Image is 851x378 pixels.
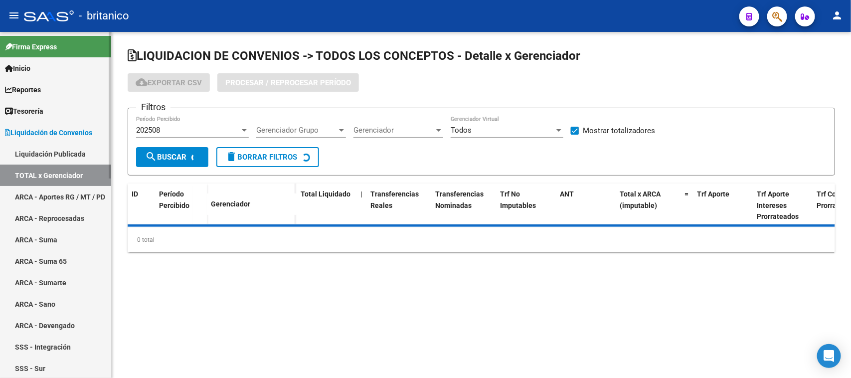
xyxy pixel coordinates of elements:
[693,184,753,227] datatable-header-cell: Trf Aporte
[451,126,472,135] span: Todos
[500,190,536,209] span: Trf No Imputables
[225,153,297,162] span: Borrar Filtros
[301,190,350,198] span: Total Liquidado
[207,193,297,215] datatable-header-cell: Gerenciador
[360,190,362,198] span: |
[697,190,729,198] span: Trf Aporte
[583,125,655,137] span: Mostrar totalizadores
[831,9,843,21] mat-icon: person
[5,41,57,52] span: Firma Express
[136,78,202,87] span: Exportar CSV
[297,184,356,227] datatable-header-cell: Total Liquidado
[211,200,250,208] span: Gerenciador
[217,73,359,92] button: Procesar / Reprocesar período
[136,126,160,135] span: 202508
[136,76,148,88] mat-icon: cloud_download
[128,73,210,92] button: Exportar CSV
[366,184,431,227] datatable-header-cell: Transferencias Reales
[435,190,484,209] span: Transferencias Nominadas
[225,78,351,87] span: Procesar / Reprocesar período
[136,147,208,167] button: Buscar
[79,5,129,27] span: - britanico
[128,49,580,63] span: LIQUIDACION DE CONVENIOS -> TODOS LOS CONCEPTOS - Detalle x Gerenciador
[353,126,434,135] span: Gerenciador
[159,190,189,209] span: Período Percibido
[5,106,43,117] span: Tesorería
[616,184,681,227] datatable-header-cell: Total x ARCA (imputable)
[225,151,237,163] mat-icon: delete
[684,190,688,198] span: =
[136,100,170,114] h3: Filtros
[128,227,835,252] div: 0 total
[145,151,157,163] mat-icon: search
[145,153,186,162] span: Buscar
[560,190,574,198] span: ANT
[216,147,319,167] button: Borrar Filtros
[5,63,30,74] span: Inicio
[128,184,155,225] datatable-header-cell: ID
[556,184,616,227] datatable-header-cell: ANT
[5,127,92,138] span: Liquidación de Convenios
[356,184,366,227] datatable-header-cell: |
[370,190,419,209] span: Transferencias Reales
[496,184,556,227] datatable-header-cell: Trf No Imputables
[8,9,20,21] mat-icon: menu
[5,84,41,95] span: Reportes
[132,190,138,198] span: ID
[256,126,337,135] span: Gerenciador Grupo
[155,184,192,225] datatable-header-cell: Período Percibido
[620,190,661,209] span: Total x ARCA (imputable)
[817,344,841,368] div: Open Intercom Messenger
[681,184,693,227] datatable-header-cell: =
[431,184,496,227] datatable-header-cell: Transferencias Nominadas
[757,190,799,221] span: Trf Aporte Intereses Prorrateados
[753,184,813,227] datatable-header-cell: Trf Aporte Intereses Prorrateados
